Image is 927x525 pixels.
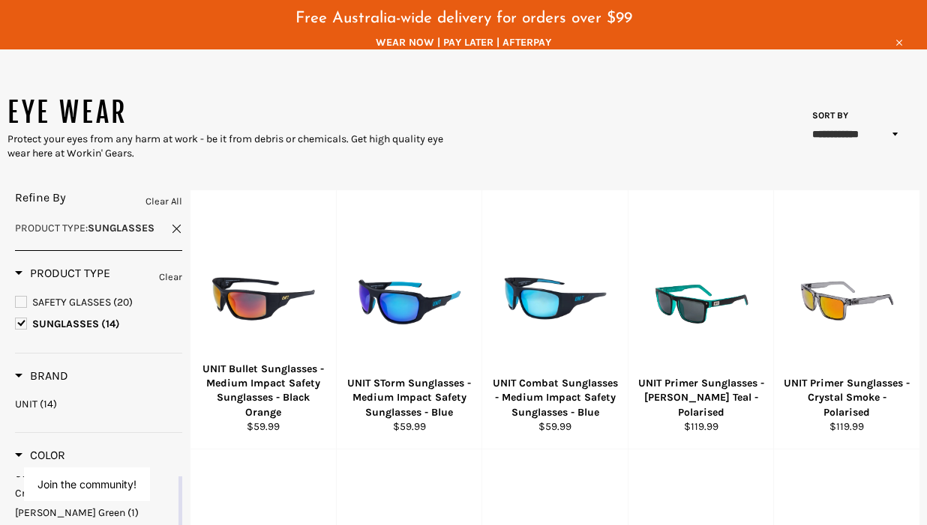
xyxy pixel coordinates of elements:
[127,506,139,519] span: (1)
[15,506,125,519] span: [PERSON_NAME] Green
[492,376,619,419] div: UNIT Combat Sunglasses - Medium Impact Safety Sunglasses - Blue
[807,109,848,122] label: Sort by
[40,398,57,410] span: (14)
[15,222,154,234] span: :
[295,10,632,26] span: Free Australia-wide delivery for orders over $99
[101,318,120,330] span: (14)
[32,296,111,309] span: SAFETY GLASSES
[15,190,66,204] span: Refine By
[15,294,182,311] a: SAFETY GLASSES
[145,193,182,210] a: Clear All
[15,506,175,520] a: Matt Black Green
[773,190,919,449] a: UNIT Primer Sunglasses - Crystal Smoke - PolarisedUNIT Primer Sunglasses - Crystal Smoke - Polari...
[346,376,472,419] div: UNIT STorm Sunglasses - Medium Impact Safety Sunglasses - Blue
[190,190,336,449] a: UNIT Bullet Sunglasses - Medium Impact Safety Sunglasses - Black OrangeUNIT Bullet Sunglasses - M...
[481,190,628,449] a: UNIT Combat Sunglasses - Medium Impact Safety Sunglasses - BlueUNIT Combat Sunglasses - Medium Im...
[15,486,175,500] a: Crystal Smoke
[15,368,68,383] span: Brand
[15,222,85,234] span: Product Type
[15,398,37,410] span: UNIT
[15,397,182,411] a: UNIT
[159,269,182,285] a: Clear
[336,190,482,449] a: UNIT STorm Sunglasses - Medium Impact Safety Sunglasses - BlueUNIT STorm Sunglasses - Medium Impa...
[200,362,327,419] div: UNIT Bullet Sunglasses - Medium Impact Safety Sunglasses - Black Orange
[7,35,919,49] span: WEAR NOW | PAY LATER | AFTERPAY
[15,368,68,383] h3: Brand
[15,487,84,500] span: Crystal Smoke
[15,467,82,480] span: Combat - Blue
[88,222,154,234] strong: SUNGLASSES
[15,316,182,333] a: SUNGLASSES
[7,94,463,132] h1: EYE WEAR
[37,478,136,491] button: Join the community!
[15,448,65,463] h3: Color
[113,296,133,309] span: (20)
[628,190,774,449] a: UNIT Primer Sunglasses - Matt Black Teal - PolarisedUNIT Primer Sunglasses - [PERSON_NAME] Teal -...
[7,132,463,161] div: Protect your eyes from any harm at work - be it from debris or chemicals. Get high quality eye we...
[32,318,99,330] span: SUNGLASSES
[784,376,910,419] div: UNIT Primer Sunglasses - Crystal Smoke - Polarised
[15,266,110,280] span: Product Type
[637,376,764,419] div: UNIT Primer Sunglasses - [PERSON_NAME] Teal - Polarised
[15,266,110,281] h3: Product Type
[15,221,182,235] a: Product Type:SUNGLASSES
